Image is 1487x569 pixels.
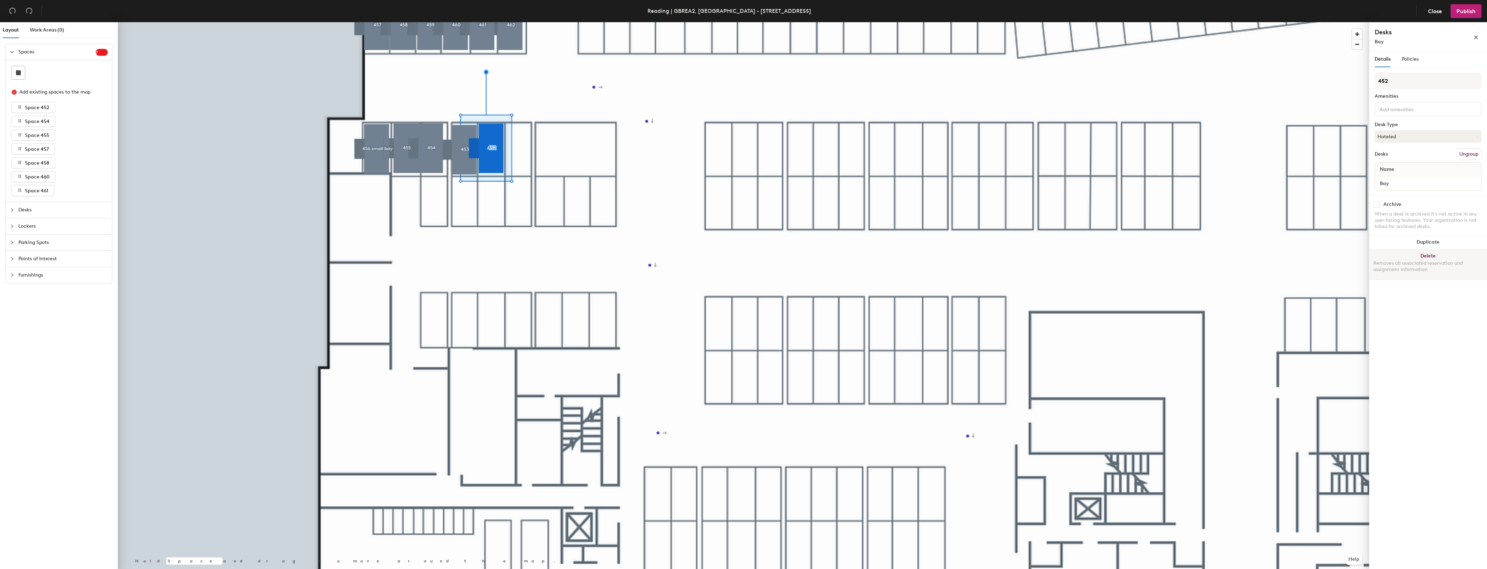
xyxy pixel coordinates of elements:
span: Bay [1375,39,1384,45]
span: collapsed [10,240,14,245]
input: Add amenities [1378,105,1441,113]
button: Undo (⌘ + Z) [6,4,19,18]
div: Desk Type [1375,122,1481,128]
span: collapsed [10,273,14,277]
button: Space 452 [11,102,55,113]
div: Add existing spaces to the map [19,88,102,96]
span: 7 [96,50,108,55]
button: Close [1422,4,1448,18]
button: Help [1346,554,1362,565]
sup: 7 [96,49,108,56]
span: close [1473,35,1478,40]
span: Policies [1402,56,1419,62]
button: Space 454 [11,116,55,127]
span: undo [9,7,16,14]
button: Space 461 [11,185,54,196]
span: Details [1375,56,1391,62]
span: Publish [1456,8,1476,15]
span: Work Areas (0) [30,27,64,33]
button: Publish [1451,4,1481,18]
div: Reading | GBREA2, [GEOGRAPHIC_DATA] - [STREET_ADDRESS] [647,7,811,15]
div: Archive [1383,202,1401,207]
button: Space 460 [11,171,55,182]
span: Space 461 [25,188,48,194]
div: Amenities [1375,94,1481,99]
button: Space 455 [11,130,55,141]
h4: Desks [1375,28,1451,37]
span: Space 452 [25,105,49,111]
span: Close [1428,8,1442,15]
span: Space 457 [25,146,49,152]
button: Redo (⌘ + ⇧ + Z) [22,4,36,18]
span: Name [1376,163,1398,176]
span: Space 454 [25,119,50,124]
div: Removes all associated reservation and assignment information [1373,260,1483,273]
span: collapsed [10,257,14,261]
span: Desks [18,202,108,218]
button: Ungroup [1456,148,1481,160]
span: Space 458 [25,160,49,166]
span: Space 455 [25,132,49,138]
span: close-circle [12,90,17,95]
span: Parking Spots [18,235,108,251]
button: Space 457 [11,143,55,155]
button: Space 458 [11,157,55,168]
div: When a desk is archived it's not active in any user-facing features. Your organization is not bil... [1375,211,1481,230]
span: Lockers [18,218,108,234]
span: collapsed [10,224,14,228]
span: Points of Interest [18,251,108,267]
span: Layout [3,27,19,33]
button: Hoteled [1375,130,1481,143]
span: Space 460 [25,174,50,180]
span: Spaces [18,44,96,60]
div: Desks [1375,151,1388,157]
span: expanded [10,50,14,54]
span: collapsed [10,208,14,212]
button: DeleteRemoves all associated reservation and assignment information [1369,249,1487,280]
input: Unnamed desk [1376,178,1480,188]
button: Duplicate [1369,235,1487,249]
span: Furnishings [18,267,108,283]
